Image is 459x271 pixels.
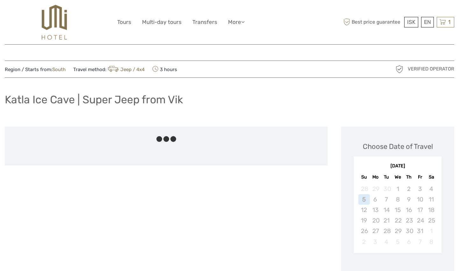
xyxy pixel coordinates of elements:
[421,17,434,27] div: EN
[381,215,392,226] div: Not available Tuesday, October 21st, 2025
[447,19,451,25] span: 1
[414,226,426,236] div: Not available Friday, October 31st, 2025
[394,64,405,74] img: verified_operator_grey_128.png
[403,215,414,226] div: Not available Thursday, October 23rd, 2025
[392,226,403,236] div: Not available Wednesday, October 29th, 2025
[370,173,381,181] div: Mo
[381,184,392,194] div: Not available Tuesday, September 30th, 2025
[358,237,369,247] div: Not available Sunday, November 2nd, 2025
[392,194,403,205] div: Not available Wednesday, October 8th, 2025
[358,184,369,194] div: Not available Sunday, September 28th, 2025
[106,67,145,72] a: Jeep / 4x4
[403,237,414,247] div: Not available Thursday, November 6th, 2025
[228,18,245,27] a: More
[426,184,437,194] div: Not available Saturday, October 4th, 2025
[426,215,437,226] div: Not available Saturday, October 25th, 2025
[381,194,392,205] div: Not available Tuesday, October 7th, 2025
[392,205,403,215] div: Not available Wednesday, October 15th, 2025
[370,205,381,215] div: Not available Monday, October 13th, 2025
[142,18,182,27] a: Multi-day tours
[403,194,414,205] div: Not available Thursday, October 9th, 2025
[426,194,437,205] div: Not available Saturday, October 11th, 2025
[358,226,369,236] div: Not available Sunday, October 26th, 2025
[403,184,414,194] div: Not available Thursday, October 2nd, 2025
[73,65,145,74] span: Travel method:
[414,173,426,181] div: Fr
[354,163,441,170] div: [DATE]
[117,18,131,27] a: Tours
[52,67,66,72] a: South
[370,194,381,205] div: Not available Monday, October 6th, 2025
[370,226,381,236] div: Not available Monday, October 27th, 2025
[407,19,415,25] span: ISK
[192,18,217,27] a: Transfers
[403,205,414,215] div: Not available Thursday, October 16th, 2025
[381,226,392,236] div: Not available Tuesday, October 28th, 2025
[414,215,426,226] div: Not available Friday, October 24th, 2025
[392,215,403,226] div: Not available Wednesday, October 22nd, 2025
[42,5,67,40] img: 526-1e775aa5-7374-4589-9d7e-5793fb20bdfc_logo_big.jpg
[392,237,403,247] div: Not available Wednesday, November 5th, 2025
[356,184,439,247] div: month 2025-10
[363,142,433,151] div: Choose Date of Travel
[381,173,392,181] div: Tu
[403,226,414,236] div: Not available Thursday, October 30th, 2025
[414,205,426,215] div: Not available Friday, October 17th, 2025
[358,194,369,205] div: Not available Sunday, October 5th, 2025
[392,184,403,194] div: Not available Wednesday, October 1st, 2025
[426,205,437,215] div: Not available Saturday, October 18th, 2025
[358,205,369,215] div: Not available Sunday, October 12th, 2025
[414,194,426,205] div: Not available Friday, October 10th, 2025
[370,215,381,226] div: Not available Monday, October 20th, 2025
[5,66,66,73] span: Region / Starts from:
[426,173,437,181] div: Sa
[426,226,437,236] div: Not available Saturday, November 1st, 2025
[381,205,392,215] div: Not available Tuesday, October 14th, 2025
[342,17,403,27] span: Best price guarantee
[152,65,177,74] span: 3 hours
[370,184,381,194] div: Not available Monday, September 29th, 2025
[408,66,454,72] span: Verified Operator
[426,237,437,247] div: Not available Saturday, November 8th, 2025
[358,215,369,226] div: Not available Sunday, October 19th, 2025
[381,237,392,247] div: Not available Tuesday, November 4th, 2025
[414,237,426,247] div: Not available Friday, November 7th, 2025
[414,184,426,194] div: Not available Friday, October 3rd, 2025
[5,93,183,106] h1: Katla Ice Cave | Super Jeep from Vik
[392,173,403,181] div: We
[358,173,369,181] div: Su
[403,173,414,181] div: Th
[370,237,381,247] div: Not available Monday, November 3rd, 2025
